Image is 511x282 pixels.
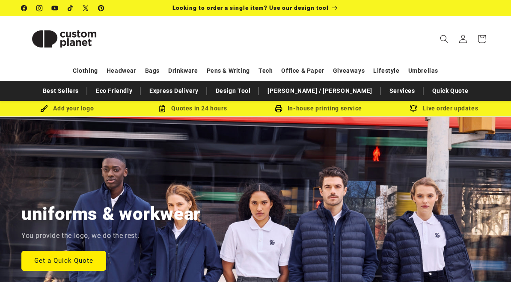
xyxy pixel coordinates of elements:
a: Clothing [73,63,98,78]
div: Add your logo [4,103,130,114]
a: Quick Quote [428,83,473,98]
a: Eco Friendly [92,83,137,98]
summary: Search [435,30,454,48]
span: Looking to order a single item? Use our design tool [172,4,329,11]
p: You provide the logo, we do the rest. [21,230,139,242]
a: Services [385,83,419,98]
a: Umbrellas [408,63,438,78]
a: [PERSON_NAME] / [PERSON_NAME] [263,83,376,98]
h2: uniforms & workwear [21,202,201,226]
a: Giveaways [333,63,365,78]
img: Custom Planet [21,20,107,58]
div: Live order updates [381,103,507,114]
a: Bags [145,63,160,78]
a: Lifestyle [373,63,399,78]
a: Drinkware [168,63,198,78]
a: Custom Planet [18,16,110,61]
a: Tech [258,63,273,78]
img: Order Updates Icon [158,105,166,113]
iframe: Chat Widget [468,241,511,282]
img: Brush Icon [40,105,48,113]
a: Headwear [107,63,137,78]
a: Best Sellers [39,83,83,98]
a: Pens & Writing [207,63,250,78]
img: Order updates [410,105,417,113]
a: Design Tool [211,83,255,98]
a: Express Delivery [145,83,203,98]
a: Get a Quick Quote [21,250,106,270]
img: In-house printing [275,105,282,113]
div: In-house printing service [255,103,381,114]
a: Office & Paper [281,63,324,78]
div: Quotes in 24 hours [130,103,256,114]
